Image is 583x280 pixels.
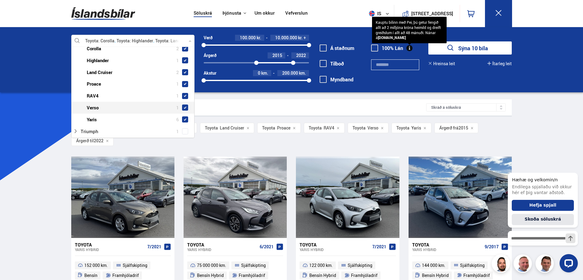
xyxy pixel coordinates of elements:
img: nhp88E3Fdnt1Opn2.png [493,255,511,274]
span: km. [261,71,268,76]
span: 75 000 000 km. [197,262,226,269]
span: Framhjóladrif [351,272,378,279]
a: Vefverslun [285,10,308,17]
span: 2 [176,68,179,77]
label: Tilboð [320,61,344,66]
span: 2022 [94,138,104,143]
div: Leitarniðurstöður 10 bílar [77,104,427,111]
span: Framhjóladrif [112,272,139,279]
span: 1 [176,80,179,88]
div: Skráð á söluskrá [426,103,506,112]
span: 1 [176,127,179,136]
span: 10.000.000 [275,35,297,41]
div: Yaris HYBRID [187,247,257,252]
button: Ítarleg leit [487,61,512,66]
span: Proace [262,126,290,130]
div: Toyota [187,242,257,247]
div: Toyota [309,126,322,130]
span: Framhjóladrif [239,272,265,279]
span: Bensín Hybrid [309,272,336,279]
span: Bensín [84,272,97,279]
span: + [304,35,306,40]
div: Árgerð [204,53,216,58]
button: is [367,5,394,23]
span: 2015 [458,126,468,130]
div: Toyota [75,242,145,247]
span: 122 000 km. [309,262,333,269]
span: 144 000 km. [422,262,445,269]
span: 2015 [272,52,282,58]
span: Land Cruiser [205,126,244,130]
span: 1 [176,103,179,112]
div: Yaris HYBRID [412,247,482,252]
div: Verð [204,35,212,40]
label: 100% Lán [371,45,403,51]
button: [STREET_ADDRESS] [414,11,451,16]
div: Yaris HYBRID [300,247,370,252]
button: Hreinsa leit [428,61,455,66]
label: Á staðnum [320,45,354,51]
span: 6 [176,115,179,124]
span: 152 000 km. [84,262,108,269]
img: svg+xml;base64,PHN2ZyB4bWxucz0iaHR0cDovL3d3dy53My5vcmcvMjAwMC9zdmciIHdpZHRoPSI1MTIiIGhlaWdodD0iNT... [369,11,375,16]
span: Sjálfskipting [460,262,485,269]
span: 7/2021 [147,244,161,249]
a: [STREET_ADDRESS] [397,5,456,22]
div: Yaris HYBRID [75,247,145,252]
span: 200.000 [282,70,298,76]
span: Framhjóladrif [463,272,490,279]
span: is [367,11,382,16]
a: Söluskrá [194,10,212,17]
button: Sýna 10 bíla [428,41,512,55]
span: Sjálfskipting [241,262,266,269]
div: Toyota [412,242,482,247]
span: 9/2017 [485,244,499,249]
span: 2 [176,44,179,53]
a: Um okkur [255,10,275,17]
span: RAV4 [309,126,334,130]
button: Þjónusta [223,10,241,16]
div: Toyota [300,242,370,247]
span: Árgerð til [76,138,94,143]
span: Bensín Hybrid [197,272,224,279]
span: 2022 [296,52,306,58]
span: Yaris [396,126,421,130]
span: 1 [176,56,179,65]
span: Bensín Hybrid [422,272,449,279]
span: km. [299,71,306,76]
span: Árgerð frá [439,126,458,130]
div: Toyota [396,126,409,130]
a: [DOMAIN_NAME] [378,35,406,40]
span: 7/2021 [372,244,386,249]
img: G0Ugv5HjCgRt.svg [71,4,135,23]
span: 1 [176,91,179,100]
label: Myndband [320,77,353,82]
span: 6/2021 [260,244,274,249]
div: Toyota [262,126,275,130]
div: Akstur [204,71,216,76]
span: Sjálfskipting [123,262,147,269]
span: 0 [258,70,260,76]
span: Sjálfskipting [348,262,372,269]
div: Toyota [353,126,366,130]
div: Toyota [205,126,218,130]
span: Verso [353,126,378,130]
span: kr. [298,35,303,40]
span: kr. [257,35,261,40]
div: Kauptu bílinn með Pei, þú getur fengið allt að 2 milljóna króna heimild og dreift greiðslum í all... [376,20,443,40]
iframe: LiveChat chat widget [503,161,580,277]
span: 100.000 [240,35,256,41]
